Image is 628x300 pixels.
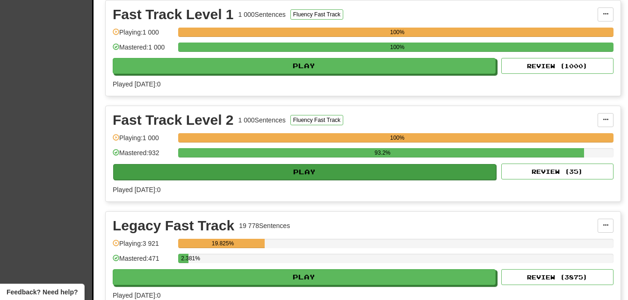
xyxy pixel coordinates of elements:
div: 2.381% [181,254,188,263]
div: Fast Track Level 2 [113,113,234,127]
div: Legacy Fast Track [113,219,234,233]
button: Fluency Fast Track [290,115,343,125]
div: 100% [181,133,614,143]
button: Play [113,269,496,285]
button: Play [113,58,496,74]
button: Review (3875) [501,269,614,285]
span: Played [DATE]: 0 [113,80,160,88]
div: 100% [181,28,614,37]
button: Fluency Fast Track [290,9,343,20]
button: Review (35) [501,164,614,179]
div: Mastered: 471 [113,254,173,269]
div: Mastered: 932 [113,148,173,164]
div: 100% [181,43,614,52]
div: 1 000 Sentences [238,10,286,19]
button: Play [113,164,496,180]
div: 93.2% [181,148,584,157]
div: Playing: 1 000 [113,133,173,149]
div: Fast Track Level 1 [113,7,234,21]
div: 19.825% [181,239,264,248]
div: Playing: 3 921 [113,239,173,254]
span: Played [DATE]: 0 [113,292,160,299]
span: Open feedback widget [7,287,78,297]
span: Played [DATE]: 0 [113,186,160,193]
div: Mastered: 1 000 [113,43,173,58]
button: Review (1000) [501,58,614,74]
div: 1 000 Sentences [238,115,286,125]
div: Playing: 1 000 [113,28,173,43]
div: 19 778 Sentences [239,221,290,230]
